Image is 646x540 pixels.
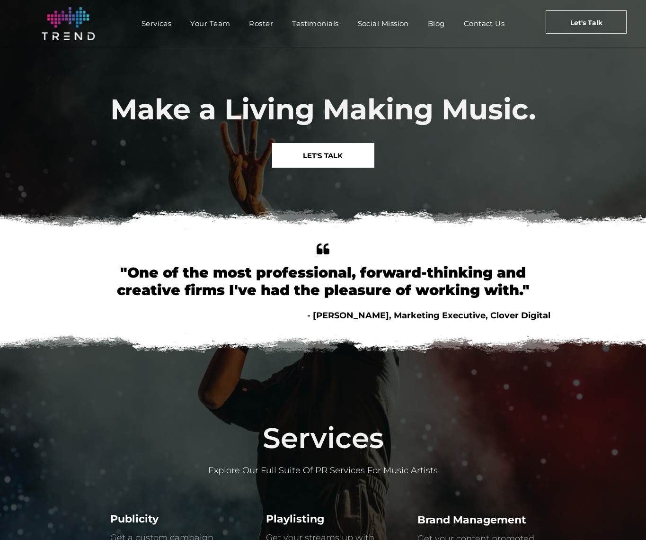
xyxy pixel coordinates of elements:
[117,264,530,299] font: "One of the most professional, forward-thinking and creative firms I've had the pleasure of worki...
[181,17,239,30] a: Your Team
[239,17,283,30] a: Roster
[42,7,95,40] img: logo
[283,17,348,30] a: Testimonials
[110,513,159,525] span: Publicity
[303,144,343,168] span: LET'S TALK
[132,17,181,30] a: Services
[263,421,384,455] span: Services
[418,17,454,30] a: Blog
[570,11,602,35] span: Let's Talk
[208,465,438,476] span: Explore Our Full Suite Of PR Services For Music Artists
[110,92,536,126] span: Make a Living Making Music.
[266,513,324,525] span: Playlisting
[454,17,514,30] a: Contact Us
[272,143,374,168] a: LET'S TALK
[348,17,418,30] a: Social Mission
[307,310,550,321] span: - [PERSON_NAME], Marketing Executive, Clover Digital
[417,513,526,526] span: Brand Management
[546,10,627,34] a: Let's Talk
